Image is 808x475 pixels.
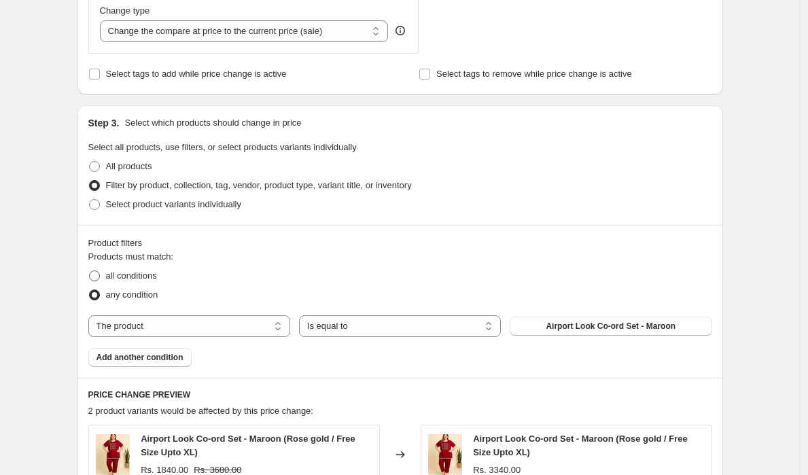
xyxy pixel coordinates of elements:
div: Product filters [88,236,712,250]
p: Select which products should change in price [124,116,301,130]
span: Select tags to add while price change is active [106,69,287,79]
span: Change type [100,5,150,16]
button: Add another condition [88,348,192,367]
span: Airport Look Co-ord Set - Maroon [546,321,675,332]
span: all conditions [106,270,157,281]
h6: PRICE CHANGE PREVIEW [88,389,712,400]
span: Select product variants individually [106,199,241,209]
img: 8D1B7A85-B7E3-491C-97D1-152B8BE4442E_1_201_a_80x.jpg [96,434,130,475]
img: 8D1B7A85-B7E3-491C-97D1-152B8BE4442E_1_201_a_80x.jpg [428,434,463,475]
span: Airport Look Co-ord Set - Maroon (Rose gold / Free Size Upto XL) [473,434,688,457]
h2: Step 3. [88,116,120,130]
span: Add another condition [96,352,183,363]
span: Filter by product, collection, tag, vendor, product type, variant title, or inventory [106,180,412,190]
div: help [393,24,407,37]
span: All products [106,161,152,171]
span: Select all products, use filters, or select products variants individually [88,142,357,152]
span: Select tags to remove while price change is active [436,69,632,79]
button: Airport Look Co-ord Set - Maroon [510,317,712,336]
span: 2 product variants would be affected by this price change: [88,406,313,416]
span: any condition [106,289,158,300]
span: Airport Look Co-ord Set - Maroon (Rose gold / Free Size Upto XL) [141,434,355,457]
span: Products must match: [88,251,174,262]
